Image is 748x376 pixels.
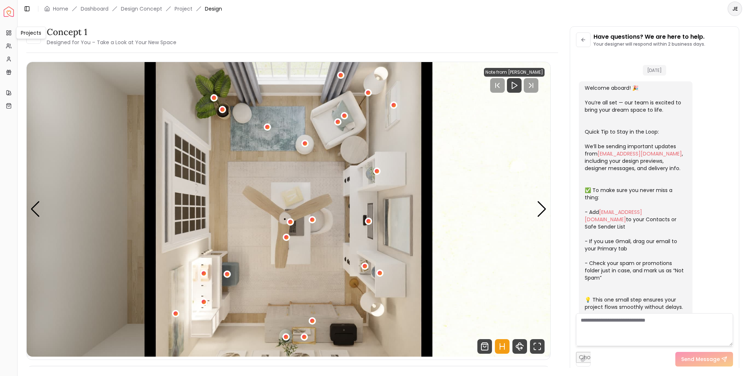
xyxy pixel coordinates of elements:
div: Projects [16,27,46,39]
svg: Shop Products from this design [477,339,492,354]
svg: Hotspots Toggle [495,339,510,354]
span: [DATE] [643,65,666,76]
div: Carousel [27,62,550,357]
a: [EMAIL_ADDRESS][DOMAIN_NAME] [598,150,682,157]
li: Design Concept [121,5,162,12]
small: Designed for You – Take a Look at Your New Space [47,39,176,46]
a: Dashboard [81,5,108,12]
h3: concept 1 [47,26,176,38]
svg: Play [510,81,519,90]
p: Your designer will respond within 2 business days. [594,41,705,47]
div: Note from [PERSON_NAME] [484,68,545,77]
a: Project [175,5,192,12]
div: Previous slide [30,201,40,217]
div: 5 / 5 [27,62,550,357]
svg: Fullscreen [530,339,545,354]
img: Design Render 5 [27,62,550,357]
a: Home [53,5,68,12]
a: Spacejoy [4,7,14,17]
p: Have questions? We are here to help. [594,32,705,41]
span: Design [205,5,222,12]
button: JE [728,1,742,16]
div: Next slide [537,201,547,217]
svg: 360 View [512,339,527,354]
a: [EMAIL_ADDRESS][DOMAIN_NAME] [585,208,642,223]
span: JE [728,2,741,15]
img: Spacejoy Logo [4,7,14,17]
nav: breadcrumb [44,5,222,12]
